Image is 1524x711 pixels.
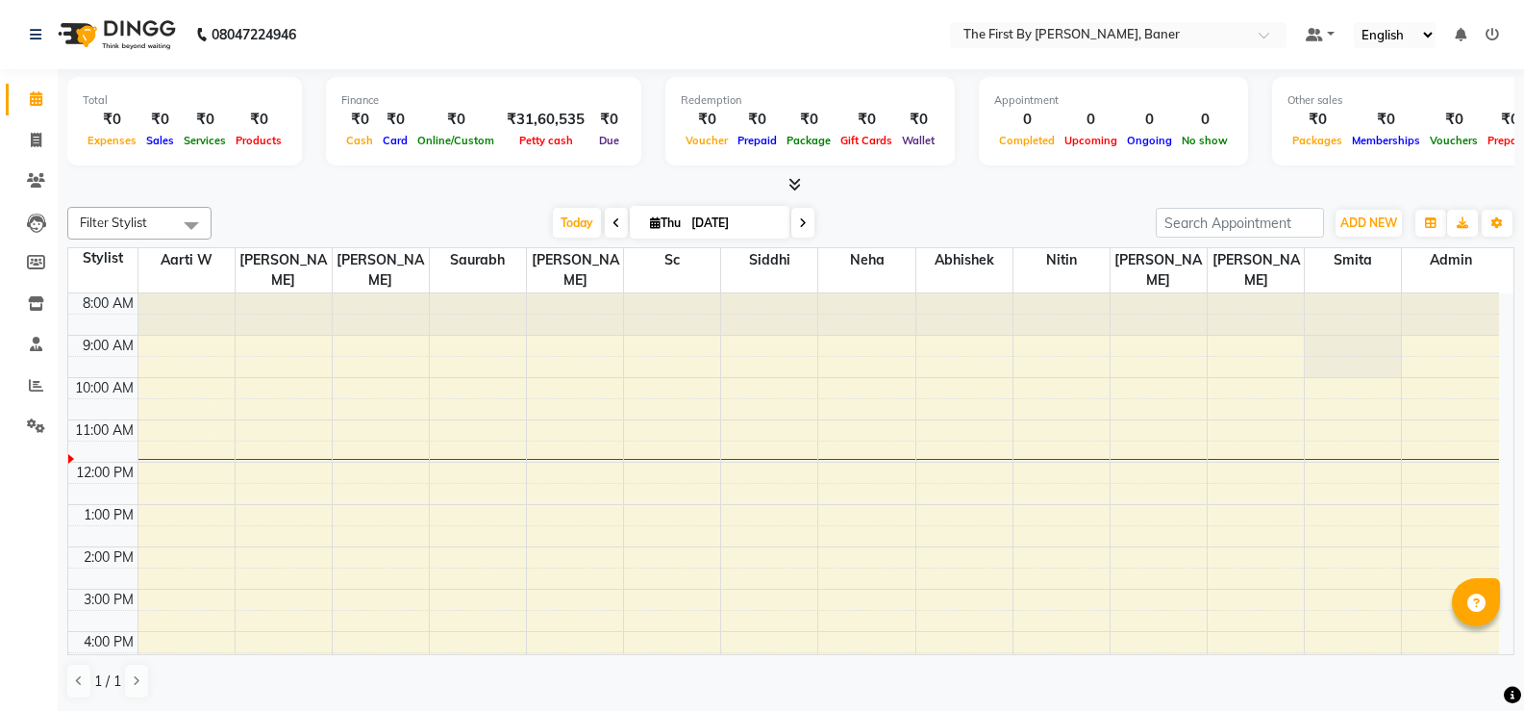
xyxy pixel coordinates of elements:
[514,134,578,147] span: Petty cash
[1340,216,1397,230] span: ADD NEW
[897,109,939,131] div: ₹0
[138,248,235,272] span: Aarti W
[236,248,332,292] span: [PERSON_NAME]
[1177,109,1233,131] div: 0
[681,92,939,109] div: Redemption
[1402,248,1499,272] span: Admin
[1336,210,1402,237] button: ADD NEW
[83,134,141,147] span: Expenses
[79,293,137,314] div: 8:00 AM
[499,109,592,131] div: ₹31,60,535
[836,109,897,131] div: ₹0
[1060,134,1122,147] span: Upcoming
[212,8,296,62] b: 08047224946
[1177,134,1233,147] span: No show
[333,248,429,292] span: [PERSON_NAME]
[1425,109,1483,131] div: ₹0
[1287,109,1347,131] div: ₹0
[79,336,137,356] div: 9:00 AM
[686,209,782,238] input: 2025-09-04
[916,248,1012,272] span: Abhishek
[721,248,817,272] span: Siddhi
[897,134,939,147] span: Wallet
[141,134,179,147] span: Sales
[231,109,287,131] div: ₹0
[179,134,231,147] span: Services
[378,109,412,131] div: ₹0
[1122,134,1177,147] span: Ongoing
[80,547,137,568] div: 2:00 PM
[1425,134,1483,147] span: Vouchers
[71,420,137,441] div: 11:00 AM
[1443,634,1505,692] iframe: chat widget
[1208,248,1304,292] span: [PERSON_NAME]
[994,109,1060,131] div: 0
[231,134,287,147] span: Products
[80,505,137,525] div: 1:00 PM
[782,109,836,131] div: ₹0
[80,590,137,610] div: 3:00 PM
[412,109,499,131] div: ₹0
[49,8,181,62] img: logo
[80,632,137,652] div: 4:00 PM
[527,248,623,292] span: [PERSON_NAME]
[378,134,412,147] span: Card
[1122,109,1177,131] div: 0
[733,134,782,147] span: Prepaid
[68,248,137,268] div: Stylist
[624,248,720,272] span: Sc
[1287,134,1347,147] span: Packages
[341,92,626,109] div: Finance
[1347,109,1425,131] div: ₹0
[1305,248,1401,272] span: Smita
[994,92,1233,109] div: Appointment
[592,109,626,131] div: ₹0
[994,134,1060,147] span: Completed
[430,248,526,272] span: Saurabh
[94,672,121,692] span: 1 / 1
[1111,248,1207,292] span: [PERSON_NAME]
[681,109,733,131] div: ₹0
[733,109,782,131] div: ₹0
[681,134,733,147] span: Voucher
[341,134,378,147] span: Cash
[72,463,137,483] div: 12:00 PM
[594,134,624,147] span: Due
[645,216,686,230] span: Thu
[818,248,914,272] span: Neha
[1013,248,1110,272] span: Nitin
[341,109,378,131] div: ₹0
[179,109,231,131] div: ₹0
[412,134,499,147] span: Online/Custom
[553,208,601,238] span: Today
[782,134,836,147] span: Package
[80,215,147,230] span: Filter Stylist
[1156,208,1324,238] input: Search Appointment
[1347,134,1425,147] span: Memberships
[141,109,179,131] div: ₹0
[836,134,897,147] span: Gift Cards
[1060,109,1122,131] div: 0
[83,109,141,131] div: ₹0
[83,92,287,109] div: Total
